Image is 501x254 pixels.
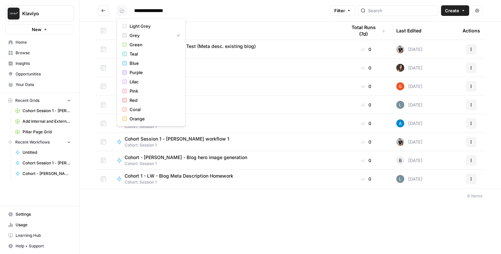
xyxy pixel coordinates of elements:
[396,119,404,127] img: o3cqybgnmipr355j8nz4zpq1mc6x
[12,158,74,168] a: Cohort Session 1 - [PERSON_NAME] workflow 1
[5,69,74,79] a: Opportunities
[16,50,71,56] span: Browse
[16,39,71,45] span: Home
[5,230,74,241] a: Learning Hub
[130,88,177,94] span: Pink
[32,26,41,33] span: New
[396,64,422,72] div: [DATE]
[5,96,74,106] button: Recent Grids
[347,46,386,53] div: 0
[396,175,404,183] img: cfgmwl5o8n4g8136c2vyzna79121
[12,147,74,158] a: Untitled
[117,99,336,111] a: UntitledCohort: Session 1
[5,79,74,90] a: Your Data
[5,209,74,220] a: Settings
[396,82,404,90] img: ep2s7dd3ojhp11nu5ayj08ahj9gv
[399,157,402,164] span: B
[125,142,235,148] span: Cohort: Session 1
[125,154,247,161] span: Cohort - [PERSON_NAME] - Blog hero image generation
[396,82,422,90] div: [DATE]
[5,48,74,58] a: Browse
[5,37,74,48] a: Home
[8,8,20,20] img: Klaviyo Logo
[130,78,177,85] span: Lilac
[16,71,71,77] span: Opportunities
[5,220,74,230] a: Usage
[12,106,74,116] a: Cohort Session 1 - [PERSON_NAME] workflow 1 Grid
[396,45,422,53] div: [DATE]
[347,120,386,127] div: 0
[396,138,404,146] img: qq1exqcea0wapzto7wd7elbwtl3p
[347,64,386,71] div: 0
[347,176,386,182] div: 0
[347,83,386,90] div: 0
[130,69,177,76] span: Purple
[130,115,177,122] span: Orange
[125,179,239,185] span: Cohort: Session 1
[12,168,74,179] a: Cohort - [PERSON_NAME] - Blog hero image generation
[396,101,422,109] div: [DATE]
[23,149,71,155] span: Untitled
[330,5,355,16] button: Filter
[117,62,336,74] a: UntitledCohort: Session 1
[98,5,109,16] button: Go back
[396,21,421,40] div: Last Edited
[396,45,404,53] img: qq1exqcea0wapzto7wd7elbwtl3p
[117,117,336,130] a: UntitledCohort: Session 1
[130,60,177,66] span: Blue
[125,173,233,179] span: Cohort 1 - LW - Blog Meta Description Homework
[16,82,71,88] span: Your Data
[441,5,469,16] button: Create
[347,157,386,164] div: 0
[16,61,71,66] span: Insights
[125,50,261,56] span: Cohort: Session 1
[467,192,482,199] div: 8 Items
[22,10,62,17] span: Klaviyo
[5,137,74,147] button: Recent Workflows
[125,43,256,50] span: [PERSON_NAME] Workflow Test (Meta desc. existing blog)
[396,101,404,109] img: cfgmwl5o8n4g8136c2vyzna79121
[125,136,229,142] span: Cohort Session 1 - [PERSON_NAME] workflow 1
[5,24,74,34] button: New
[117,80,336,93] a: UntitledCohort: Session 1
[23,118,71,124] span: Add Internal and External Links
[16,233,71,238] span: Learning Hub
[396,156,422,164] div: [DATE]
[396,64,404,72] img: vqsat62t33ck24eq3wa2nivgb46o
[5,5,74,22] button: Workspace: Klaviyo
[130,51,177,57] span: Teal
[16,222,71,228] span: Usage
[117,173,336,185] a: Cohort 1 - LW - Blog Meta Description HomeworkCohort: Session 1
[23,160,71,166] span: Cohort Session 1 - [PERSON_NAME] workflow 1
[23,108,71,114] span: Cohort Session 1 - [PERSON_NAME] workflow 1 Grid
[5,241,74,251] button: Help + Support
[347,139,386,145] div: 0
[445,7,459,14] span: Create
[5,58,74,69] a: Insights
[16,211,71,217] span: Settings
[15,139,50,145] span: Recent Workflows
[117,21,336,40] div: Name
[130,97,177,104] span: Red
[130,23,177,29] span: Light Grey
[130,106,177,113] span: Coral
[117,43,336,56] a: [PERSON_NAME] Workflow Test (Meta desc. existing blog)Cohort: Session 1
[347,21,386,40] div: Total Runs (7d)
[396,175,422,183] div: [DATE]
[16,243,71,249] span: Help + Support
[12,116,74,127] a: Add Internal and External Links
[130,41,177,48] span: Green
[347,102,386,108] div: 0
[130,32,171,39] span: Grey
[117,154,336,167] a: Cohort - [PERSON_NAME] - Blog hero image generationCohort: Session 1
[125,124,157,130] span: Cohort: Session 1
[334,7,345,14] span: Filter
[23,129,71,135] span: Pillar Page Grid
[396,138,422,146] div: [DATE]
[125,161,252,167] span: Cohort: Session 1
[396,119,422,127] div: [DATE]
[463,21,480,40] div: Actions
[117,136,336,148] a: Cohort Session 1 - [PERSON_NAME] workflow 1Cohort: Session 1
[15,98,39,104] span: Recent Grids
[12,127,74,137] a: Pillar Page Grid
